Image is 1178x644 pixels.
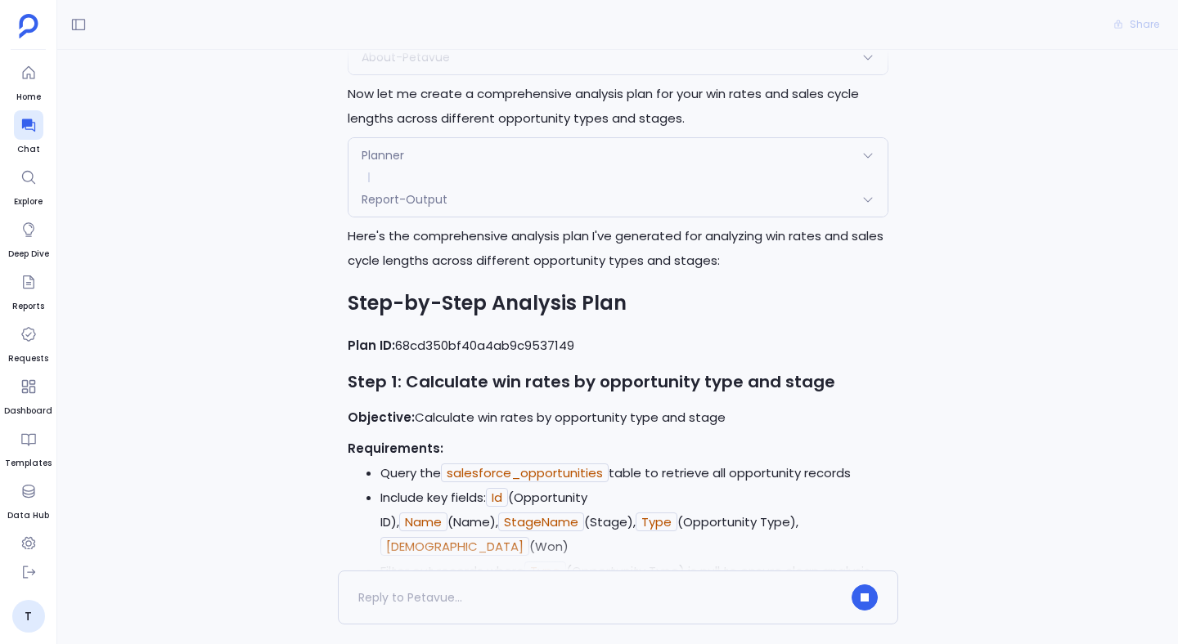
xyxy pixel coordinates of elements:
[348,224,888,273] p: Here's the comprehensive analysis plan I've generated for analyzing win rates and sales cycle len...
[498,512,584,531] code: StageName
[19,14,38,38] img: petavue logo
[380,537,529,556] code: [DEMOGRAPHIC_DATA]
[348,405,888,430] p: Calculate win rates by opportunity type and stage
[348,283,888,324] h2: Step-by-Step Analysis Plan
[8,320,48,365] a: Requests
[4,372,52,418] a: Dashboard
[14,195,43,208] span: Explore
[362,191,447,208] span: Report-Output
[362,147,404,163] span: Planner
[636,512,677,531] code: Type
[441,463,609,482] code: salesforce_opportunities
[348,440,443,457] strong: Requirements:
[5,457,52,470] span: Templates
[380,461,888,485] li: Query the table to retrieve all opportunity records
[8,352,48,365] span: Requests
[12,300,44,313] span: Reports
[14,143,43,156] span: Chat
[8,215,49,261] a: Deep Dive
[348,364,888,399] h3: Step 1: Calculate win rates by opportunity type and stage
[348,337,395,354] strong: Plan ID:
[348,82,888,131] p: Now let me create a comprehensive analysis plan for your win rates and sales cycle lengths across...
[14,91,43,104] span: Home
[5,424,52,470] a: Templates
[380,485,888,559] li: Include key fields: (Opportunity ID), (Name), (Stage), (Opportunity Type), (Won)
[348,333,888,358] p: 68cd350bf40a4ab9c9537149
[14,163,43,208] a: Explore
[12,267,44,313] a: Reports
[14,110,43,156] a: Chat
[7,476,49,522] a: Data Hub
[14,58,43,104] a: Home
[8,248,49,261] span: Deep Dive
[12,600,45,633] a: T
[399,512,447,531] code: Name
[486,488,508,507] code: Id
[4,405,52,418] span: Dashboard
[7,509,49,522] span: Data Hub
[10,529,47,575] a: Settings
[348,409,415,426] strong: Objective:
